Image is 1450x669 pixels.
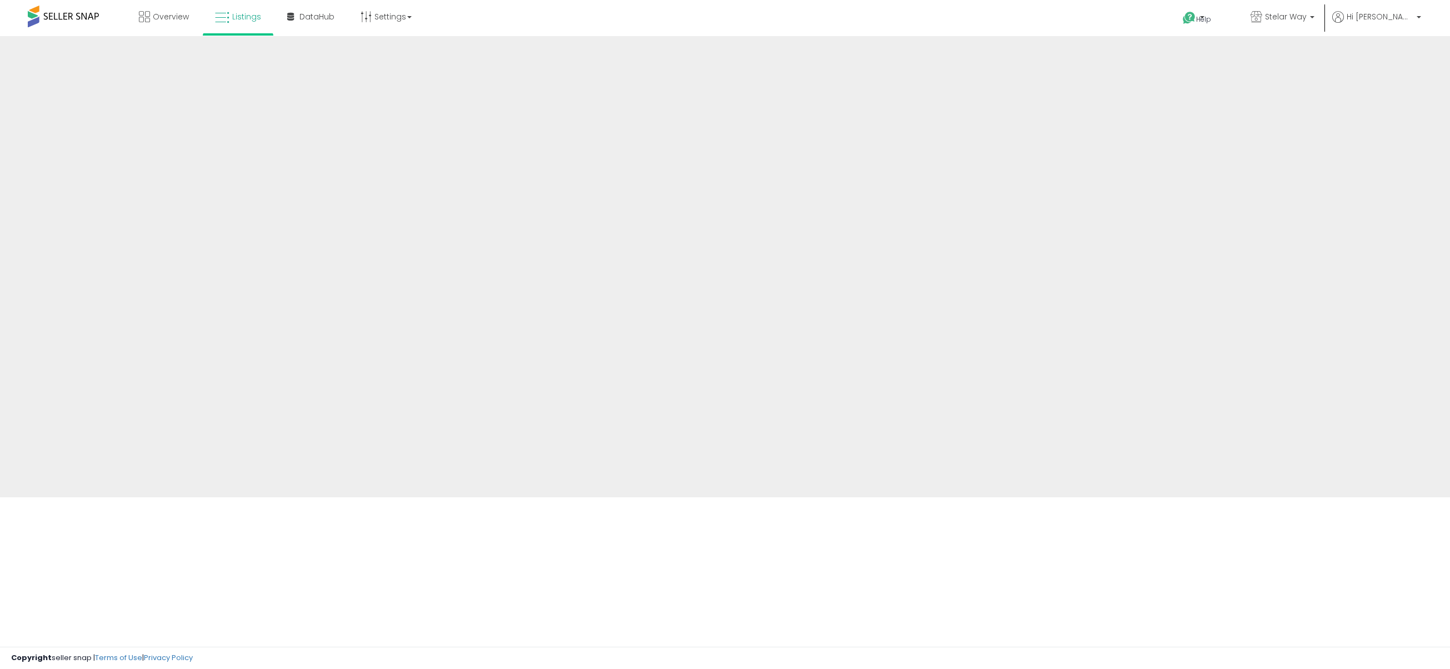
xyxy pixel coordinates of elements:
span: Listings [232,11,261,22]
span: Help [1196,14,1211,24]
span: DataHub [299,11,334,22]
a: Hi [PERSON_NAME] [1332,11,1421,36]
span: Stelar Way [1265,11,1307,22]
span: Hi [PERSON_NAME] [1347,11,1413,22]
a: Help [1174,3,1233,36]
i: Get Help [1182,11,1196,25]
span: Overview [153,11,189,22]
